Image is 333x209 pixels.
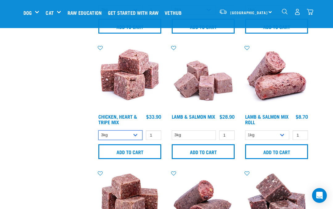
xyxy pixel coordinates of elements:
img: home-icon-1@2x.png [282,9,288,14]
input: Add to cart [245,144,308,159]
img: home-icon@2x.png [307,9,313,15]
div: $33.90 [146,114,161,119]
input: 1 [219,130,235,140]
img: 1261 Lamb Salmon Roll 01 [244,45,310,111]
input: 1 [293,130,308,140]
div: $28.90 [220,114,235,119]
a: Chicken, Heart & Tripe Mix [98,115,137,123]
div: $8.70 [296,114,308,119]
div: Open Intercom Messenger [312,188,327,203]
img: 1062 Chicken Heart Tripe Mix 01 [97,45,163,111]
input: Add to cart [98,144,161,159]
img: 1029 Lamb Salmon Mix 01 [170,45,236,111]
a: Raw Education [66,0,106,25]
input: 1 [146,130,161,140]
a: Lamb & Salmon Mix Roll [245,115,289,123]
a: Dog [23,9,32,16]
span: [GEOGRAPHIC_DATA] [230,11,268,14]
img: van-moving.png [219,9,227,14]
a: Cat [46,9,53,16]
a: Lamb & Salmon Mix [172,115,215,118]
a: Vethub [163,0,186,25]
a: Get started with Raw [106,0,163,25]
img: user.png [294,9,301,15]
input: Add to cart [172,144,235,159]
